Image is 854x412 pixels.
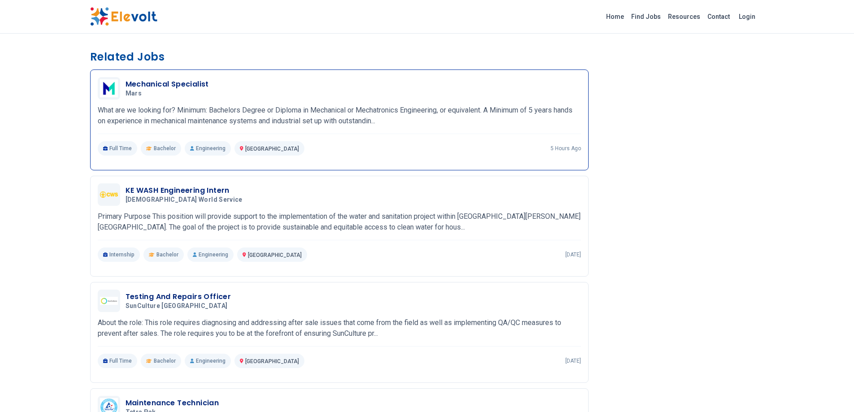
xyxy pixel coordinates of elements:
span: [GEOGRAPHIC_DATA] [248,252,302,258]
h3: KE WASH Engineering Intern [126,185,246,196]
p: 5 hours ago [551,145,581,152]
p: Full Time [98,354,138,368]
p: What are we looking for? Minimum: Bachelors Degree or Diploma in Mechanical or Mechatronics Engin... [98,105,581,126]
img: SunCulture Kenya [100,297,118,305]
h3: Maintenance Technician [126,398,219,408]
p: [DATE] [565,357,581,364]
span: SunCulture [GEOGRAPHIC_DATA] [126,302,228,310]
img: Elevolt [90,7,157,26]
span: [GEOGRAPHIC_DATA] [245,146,299,152]
a: Login [733,8,761,26]
iframe: Chat Widget [809,369,854,412]
h3: Related Jobs [90,50,589,64]
img: Mars [100,79,118,97]
span: [GEOGRAPHIC_DATA] [245,358,299,364]
p: [DATE] [565,251,581,258]
span: Bachelor [154,357,176,364]
p: Engineering [185,141,231,156]
span: Bachelor [154,145,176,152]
a: Church World ServiceKE WASH Engineering Intern[DEMOGRAPHIC_DATA] World ServicePrimary Purpose Thi... [98,183,581,262]
a: Resources [664,9,704,24]
a: SunCulture KenyaTesting And Repairs OfficerSunCulture [GEOGRAPHIC_DATA]About the role: This role ... [98,290,581,368]
h3: Testing And Repairs Officer [126,291,231,302]
a: MarsMechanical SpecialistMarsWhat are we looking for? Minimum: Bachelors Degree or Diploma in Mec... [98,77,581,156]
img: Church World Service [100,191,118,197]
a: Home [603,9,628,24]
p: Primary Purpose This position will provide support to the implementation of the water and sanitat... [98,211,581,233]
p: Full Time [98,141,138,156]
span: Mars [126,90,142,98]
p: Engineering [187,247,234,262]
p: Engineering [185,354,231,368]
a: Contact [704,9,733,24]
h3: Mechanical Specialist [126,79,209,90]
p: About the role: This role requires diagnosing and addressing after sale issues that come from the... [98,317,581,339]
span: [DEMOGRAPHIC_DATA] World Service [126,196,243,204]
p: Internship [98,247,140,262]
a: Find Jobs [628,9,664,24]
span: Bachelor [156,251,178,258]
